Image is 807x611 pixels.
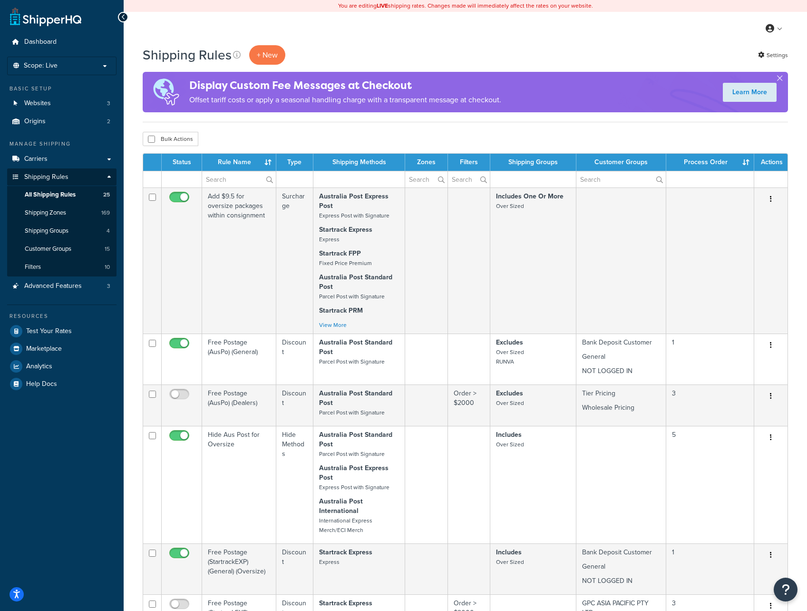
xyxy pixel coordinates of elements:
a: Settings [758,49,788,62]
th: Process Order : activate to sort column ascending [666,154,754,171]
td: 1 [666,543,754,594]
th: Shipping Methods [313,154,406,171]
th: Type [276,154,313,171]
a: Shipping Rules [7,168,117,186]
div: Resources [7,312,117,320]
span: Origins [24,118,46,126]
strong: Australia Post Standard Post [319,430,392,449]
span: 2 [107,118,110,126]
th: Customer Groups [576,154,666,171]
strong: Startrack PRM [319,305,363,315]
li: Marketplace [7,340,117,357]
small: Parcel Post with Signature [319,408,385,417]
li: Origins [7,113,117,130]
strong: Australia Post Standard Post [319,337,392,357]
th: Filters [448,154,490,171]
span: Help Docs [26,380,57,388]
input: Search [448,171,490,187]
td: Hide Methods [276,426,313,543]
td: Free Postage (StartrackEXP) (General) (Oversize) [202,543,276,594]
p: General [582,562,660,572]
a: Filters 10 [7,258,117,276]
td: 5 [666,426,754,543]
strong: Includes One Or More [496,191,564,201]
span: 169 [101,209,110,217]
a: Help Docs [7,375,117,393]
td: Free Postage (AusPo) (Dealers) [202,384,276,426]
span: Marketplace [26,345,62,353]
p: General [582,352,660,362]
span: 4 [107,227,110,235]
p: NOT LOGGED IN [582,366,660,376]
strong: Includes [496,547,522,557]
a: View More [319,321,347,329]
small: Express Post with Signature [319,483,389,492]
strong: Startrack Express [319,547,372,557]
td: Free Postage (AusPo) (General) [202,334,276,384]
small: Parcel Post with Signature [319,292,385,301]
td: Tier Pricing [576,384,666,426]
td: Bank Deposit Customer [576,543,666,594]
small: Over Sized [496,558,524,566]
span: 25 [103,191,110,199]
div: Basic Setup [7,85,117,93]
button: Bulk Actions [143,132,198,146]
span: Test Your Rates [26,327,72,335]
small: Parcel Post with Signature [319,357,385,366]
strong: Startrack FPP [319,248,361,258]
span: Advanced Features [24,282,82,290]
p: Offset tariff costs or apply a seasonal handling charge with a transparent message at checkout. [189,93,501,107]
h4: Display Custom Fee Messages at Checkout [189,78,501,93]
b: LIVE [377,1,388,10]
span: Filters [25,263,41,271]
a: Test Your Rates [7,323,117,340]
a: Learn More [723,83,777,102]
li: Analytics [7,358,117,375]
p: + New [249,45,285,65]
span: Shipping Zones [25,209,66,217]
button: Open Resource Center [774,578,797,601]
a: All Shipping Rules 25 [7,186,117,204]
small: Over Sized RUNVA [496,348,524,366]
td: Surcharge [276,187,313,334]
li: All Shipping Rules [7,186,117,204]
strong: Startrack Express [319,225,372,235]
div: Manage Shipping [7,140,117,148]
strong: Excludes [496,388,523,398]
span: Shipping Rules [24,173,68,181]
h1: Shipping Rules [143,46,232,64]
img: duties-banner-06bc72dcb5fe05cb3f9472aba00be2ae8eb53ab6f0d8bb03d382ba314ac3c341.png [143,72,189,112]
small: Express [319,235,340,244]
a: Dashboard [7,33,117,51]
a: Shipping Zones 169 [7,204,117,222]
td: Discount [276,543,313,594]
span: Customer Groups [25,245,71,253]
td: Hide Aus Post for Oversize [202,426,276,543]
span: Carriers [24,155,48,163]
a: Customer Groups 15 [7,240,117,258]
span: Dashboard [24,38,57,46]
span: 10 [105,263,110,271]
span: Analytics [26,363,52,371]
strong: Australia Post Express Post [319,191,389,211]
td: Order > $2000 [448,384,490,426]
strong: Australia Post Express Post [319,463,389,483]
span: Websites [24,99,51,108]
strong: Startrack Express [319,598,372,608]
a: Websites 3 [7,95,117,112]
strong: Excludes [496,337,523,347]
small: Over Sized [496,440,524,449]
strong: Includes [496,430,522,440]
th: Rule Name : activate to sort column ascending [202,154,276,171]
li: Websites [7,95,117,112]
th: Zones [405,154,448,171]
li: Advanced Features [7,277,117,295]
td: 3 [666,384,754,426]
p: NOT LOGGED IN [582,576,660,586]
strong: Australia Post Standard Post [319,388,392,408]
input: Search [202,171,276,187]
th: Status [162,154,202,171]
